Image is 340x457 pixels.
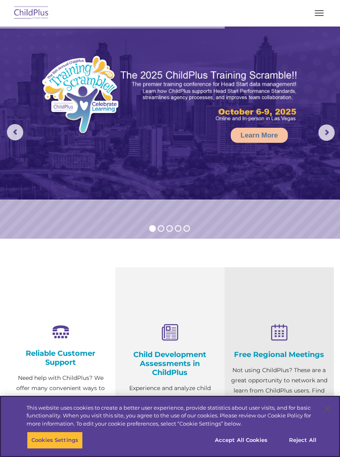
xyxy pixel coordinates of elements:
h4: Free Regional Meetings [231,350,328,359]
button: Accept All Cookies [210,432,272,449]
p: Not using ChildPlus? These are a great opportunity to network and learn from ChildPlus users. Fin... [231,365,328,416]
h4: Child Development Assessments in ChildPlus [121,350,219,377]
img: ChildPlus by Procare Solutions [12,4,51,23]
p: Need help with ChildPlus? We offer many convenient ways to contact our amazing Customer Support r... [12,373,109,444]
button: Cookies Settings [27,432,83,449]
button: Reject All [277,432,328,449]
a: Learn More [231,128,288,143]
p: Experience and analyze child assessments and Head Start data management in one system with zero c... [121,383,219,444]
button: Close [318,400,336,418]
div: This website uses cookies to create a better user experience, provide statistics about user visit... [26,404,316,428]
h4: Reliable Customer Support [12,349,109,367]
